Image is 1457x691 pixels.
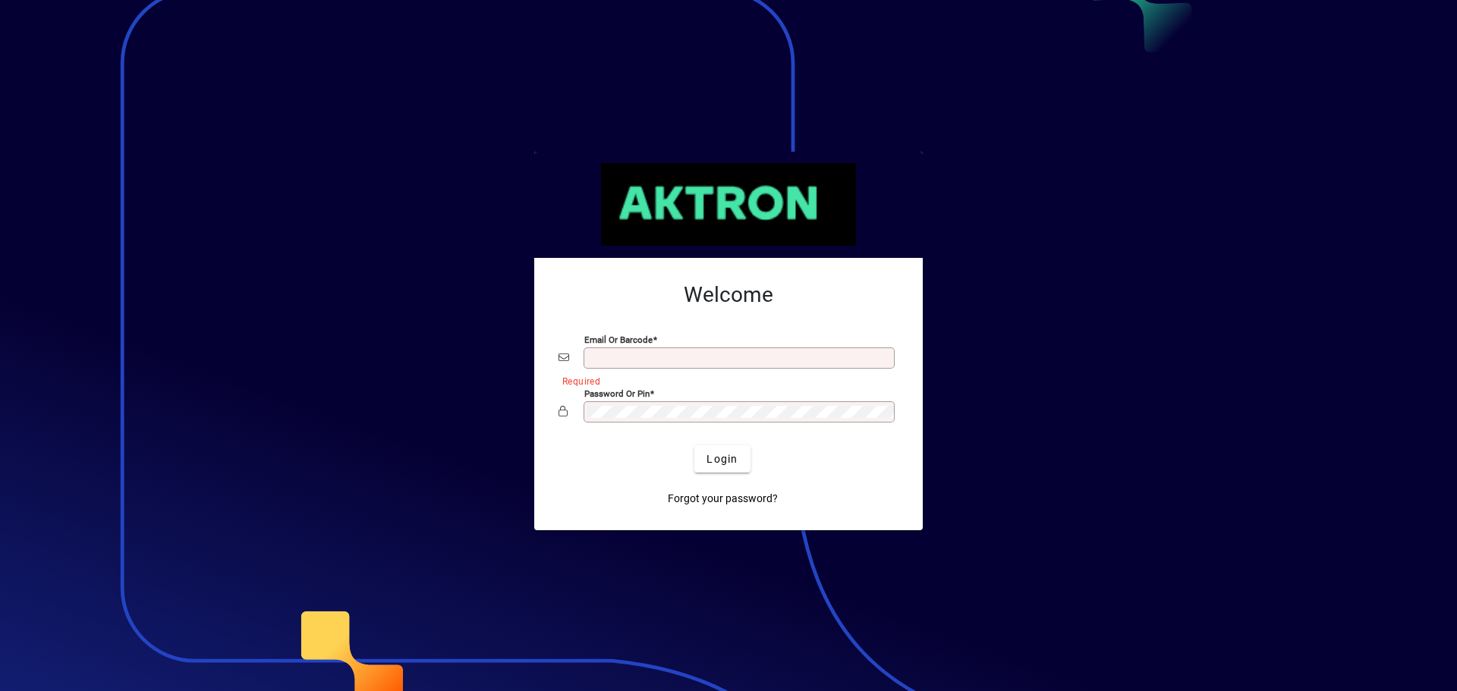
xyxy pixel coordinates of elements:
span: Login [706,451,738,467]
button: Login [694,445,750,473]
span: Forgot your password? [668,491,778,507]
mat-label: Email or Barcode [584,335,653,345]
mat-error: Required [562,372,886,388]
h2: Welcome [559,282,898,308]
mat-label: Password or Pin [584,388,650,399]
a: Forgot your password? [662,485,784,512]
